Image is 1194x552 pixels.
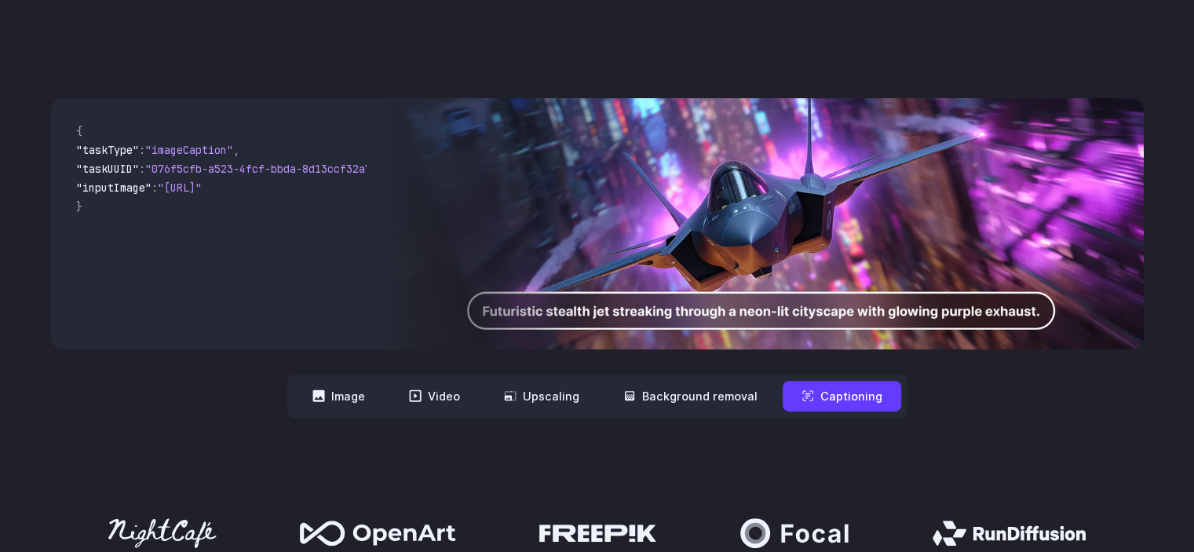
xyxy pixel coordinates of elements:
img: Futuristic stealth jet streaking through a neon-lit cityscape with glowing purple exhaust [378,98,1143,349]
span: , [233,143,239,157]
span: "taskType" [76,143,139,157]
button: Upscaling [485,381,598,411]
button: Captioning [783,381,901,411]
span: "imageCaption" [145,143,233,157]
span: : [152,181,158,195]
span: : [139,162,145,176]
span: { [76,124,82,138]
button: Background removal [604,381,776,411]
span: "inputImage" [76,181,152,195]
span: : [139,143,145,157]
span: "076f5cfb-a523-4fcf-bbda-8d13ccf32a75" [145,162,384,176]
span: } [76,199,82,214]
span: "taskUUID" [76,162,139,176]
span: "[URL]" [158,181,202,195]
button: Image [294,381,384,411]
button: Video [390,381,479,411]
